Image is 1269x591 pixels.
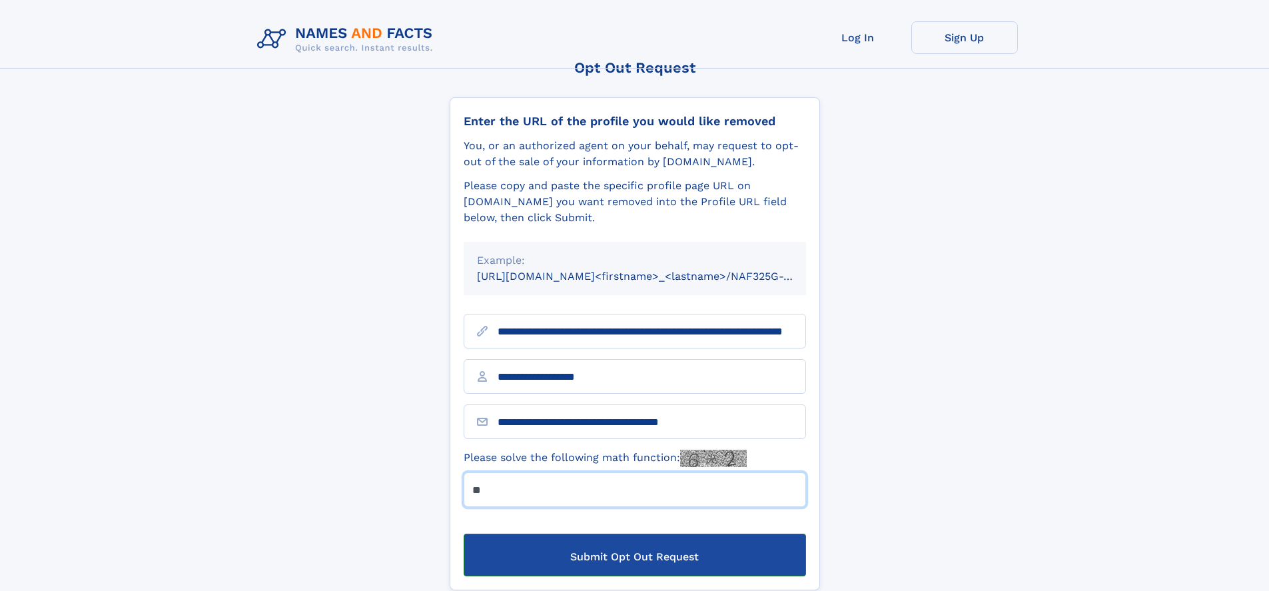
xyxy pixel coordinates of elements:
div: Enter the URL of the profile you would like removed [464,114,806,129]
div: Example: [477,253,793,269]
div: You, or an authorized agent on your behalf, may request to opt-out of the sale of your informatio... [464,138,806,170]
img: Logo Names and Facts [252,21,444,57]
button: Submit Opt Out Request [464,534,806,576]
a: Log In [805,21,911,54]
label: Please solve the following math function: [464,450,747,467]
small: [URL][DOMAIN_NAME]<firstname>_<lastname>/NAF325G-xxxxxxxx [477,270,831,283]
a: Sign Up [911,21,1018,54]
div: Please copy and paste the specific profile page URL on [DOMAIN_NAME] you want removed into the Pr... [464,178,806,226]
